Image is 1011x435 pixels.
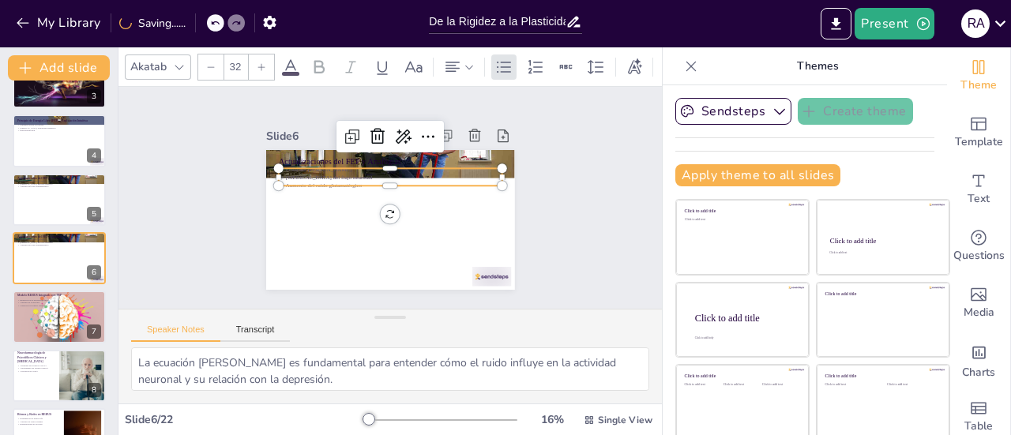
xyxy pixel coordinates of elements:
span: Questions [953,247,1005,264]
div: Click to add text [685,218,798,222]
span: Template [955,133,1003,151]
div: Click to add body [695,336,795,339]
p: Ecuación [PERSON_NAME] [17,238,101,241]
button: Sendsteps [675,98,791,125]
span: Theme [960,77,997,94]
div: 7 [87,324,101,339]
div: Click to add title [825,373,938,379]
p: Ecuación del FEP [17,129,101,133]
button: Transcript [220,324,291,342]
p: Aumento de ritmos gamma [17,420,59,423]
button: Apply theme to all slides [675,164,840,186]
button: My Library [12,10,107,36]
div: Text effects [622,54,646,80]
p: Ecuación [PERSON_NAME] [17,179,101,182]
div: 4 [13,114,106,167]
div: 4 [87,148,101,163]
div: Click to add text [723,383,759,387]
p: [MEDICAL_DATA] en patrones negativos [17,126,101,129]
div: Click to add title [830,237,935,245]
div: 6 [13,232,106,284]
p: Ritmos y Redes en REBUS [17,412,59,417]
p: Aumento del ruido glutamatérgico [353,99,451,307]
button: Create theme [798,98,913,125]
p: Principio de Energía Libre (FEP) – Explicación Intuitiva [17,118,101,123]
p: [MEDICAL_DATA] del flujo neuronal [17,182,101,186]
div: Click to add text [685,383,720,387]
span: Table [964,418,993,435]
p: [MEDICAL_DATA] del flujo neuronal [17,241,101,244]
div: 5 [13,174,106,226]
div: Click to add title [685,208,798,214]
span: Media [964,304,994,321]
p: Aumento de la entropía [17,302,101,305]
div: Add ready made slides [947,104,1010,161]
p: Aumento del ruido glutamatérgico [17,185,101,188]
div: 16 % [533,412,571,427]
div: Click to add text [762,383,798,387]
div: Change the overall theme [947,47,1010,104]
div: Click to add title [825,291,938,296]
span: Single View [598,414,652,426]
div: Slide 6 / 22 [125,412,366,427]
button: Present [855,8,934,39]
div: Click to add text [825,383,875,387]
div: Click to add title [685,373,798,379]
p: Neurofarmacología de Psicodélicos Clásicos y [MEDICAL_DATA] [17,351,54,364]
div: Slide 6 [459,107,505,184]
p: Modelo REBUS Integrado con FEP [17,293,101,298]
button: Export to PowerPoint [821,8,851,39]
p: Minimización de la sorpresa [17,124,101,127]
input: Insert title [429,10,565,33]
p: Aumento del ruido glutamatérgico [17,244,101,247]
div: Get real-time input from your audience [947,218,1010,275]
div: Add charts and graphs [947,332,1010,388]
div: 3 [87,89,101,103]
div: Click to add title [695,312,796,323]
button: Add slide [8,55,110,81]
div: 3 [13,56,106,108]
p: Antagonismo del receptor NMDA [17,366,54,369]
button: r a [961,8,990,39]
button: Speaker Notes [131,324,220,342]
div: Akatab [127,56,170,77]
p: Actualizaciones del FEP y Analogías [17,175,101,180]
div: 8 [13,350,106,402]
div: 8 [87,383,101,397]
p: Liberación de señales límbicas [17,305,101,308]
p: Agonismo del receptor 5-HT2A [17,364,54,367]
span: Text [968,190,990,208]
p: [MEDICAL_DATA] del flujo neuronal [360,103,458,310]
div: 6 [87,265,101,279]
p: Actualizaciones del FEP y Analogías [372,108,474,317]
textarea: La ecuación [PERSON_NAME] es fundamental para entender cómo el ruido influye en la actividad neur... [131,347,649,391]
div: Saving...... [119,16,186,31]
p: Desintegración de la DMN [17,423,59,426]
p: Activación de AMPA [17,369,54,373]
span: Charts [962,364,995,381]
div: 7 [13,291,106,343]
p: Ecuación [PERSON_NAME] [367,106,465,313]
div: Click to add text [829,252,934,255]
p: Themes [704,47,931,85]
p: Actualizaciones del FEP y Analogías [17,234,101,239]
div: Click to add text [887,383,937,387]
p: Disminución de ritmos alfa [17,417,59,420]
div: Add images, graphics, shapes or video [947,275,1010,332]
div: r a [961,9,990,38]
p: Relajación de la precisión en priors [17,298,101,302]
div: 5 [87,207,101,221]
div: Add text boxes [947,161,1010,218]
